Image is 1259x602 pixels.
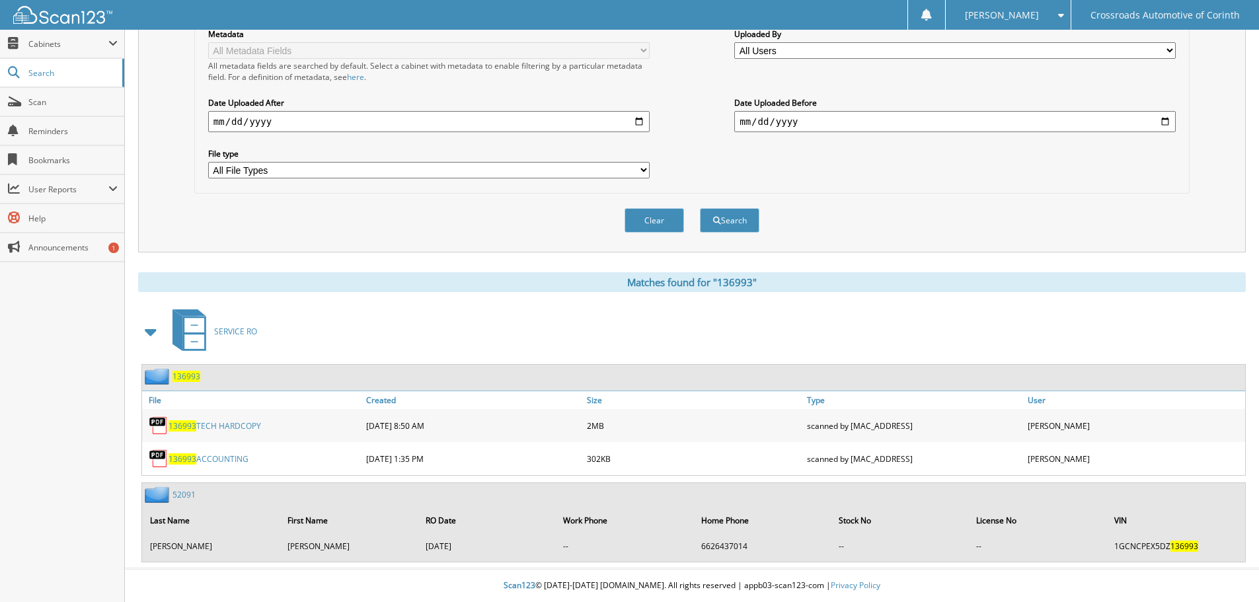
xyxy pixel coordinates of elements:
img: PDF.png [149,416,169,435]
td: -- [556,535,693,557]
button: Search [700,208,759,233]
div: 302KB [584,445,804,472]
input: end [734,111,1176,132]
div: [PERSON_NAME] [1024,445,1245,472]
th: Work Phone [556,507,693,534]
th: RO Date [419,507,555,534]
th: Home Phone [695,507,831,534]
div: [DATE] 8:50 AM [363,412,584,439]
th: Last Name [143,507,280,534]
td: -- [970,535,1106,557]
img: folder2.png [145,486,172,503]
a: 136993 [172,371,200,382]
span: 136993 [1170,541,1198,552]
button: Clear [625,208,684,233]
td: [PERSON_NAME] [281,535,417,557]
span: Scan123 [504,580,535,591]
span: 136993 [169,420,196,432]
span: Cabinets [28,38,108,50]
div: All metadata fields are searched by default. Select a cabinet with metadata to enable filtering b... [208,60,650,83]
span: Scan [28,96,118,108]
span: Reminders [28,126,118,137]
div: Matches found for "136993" [138,272,1246,292]
img: folder2.png [145,368,172,385]
span: Crossroads Automotive of Corinth [1090,11,1240,19]
span: Search [28,67,116,79]
a: 136993TECH HARDCOPY [169,420,261,432]
div: 1 [108,243,119,253]
a: Created [363,391,584,409]
td: 6626437014 [695,535,831,557]
td: [DATE] [419,535,555,557]
th: First Name [281,507,417,534]
a: User [1024,391,1245,409]
span: Bookmarks [28,155,118,166]
div: 2MB [584,412,804,439]
th: VIN [1108,507,1244,534]
span: User Reports [28,184,108,195]
span: Announcements [28,242,118,253]
a: SERVICE RO [165,305,257,357]
img: scan123-logo-white.svg [13,6,112,24]
td: -- [832,535,968,557]
div: © [DATE]-[DATE] [DOMAIN_NAME]. All rights reserved | appb03-scan123-com | [125,570,1259,602]
input: start [208,111,650,132]
div: scanned by [MAC_ADDRESS] [804,412,1024,439]
td: [PERSON_NAME] [143,535,280,557]
div: scanned by [MAC_ADDRESS] [804,445,1024,472]
div: [DATE] 1:35 PM [363,445,584,472]
a: Privacy Policy [831,580,880,591]
span: [PERSON_NAME] [965,11,1039,19]
a: here [347,71,364,83]
label: Date Uploaded Before [734,97,1176,108]
div: [PERSON_NAME] [1024,412,1245,439]
a: File [142,391,363,409]
a: 136993ACCOUNTING [169,453,248,465]
span: SERVICE RO [214,326,257,337]
label: Uploaded By [734,28,1176,40]
th: Stock No [832,507,968,534]
th: License No [970,507,1106,534]
img: PDF.png [149,449,169,469]
label: Date Uploaded After [208,97,650,108]
a: 52091 [172,489,196,500]
span: Help [28,213,118,224]
label: Metadata [208,28,650,40]
a: Type [804,391,1024,409]
span: 136993 [169,453,196,465]
label: File type [208,148,650,159]
td: 1GCNCPEX5DZ [1108,535,1244,557]
a: Size [584,391,804,409]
